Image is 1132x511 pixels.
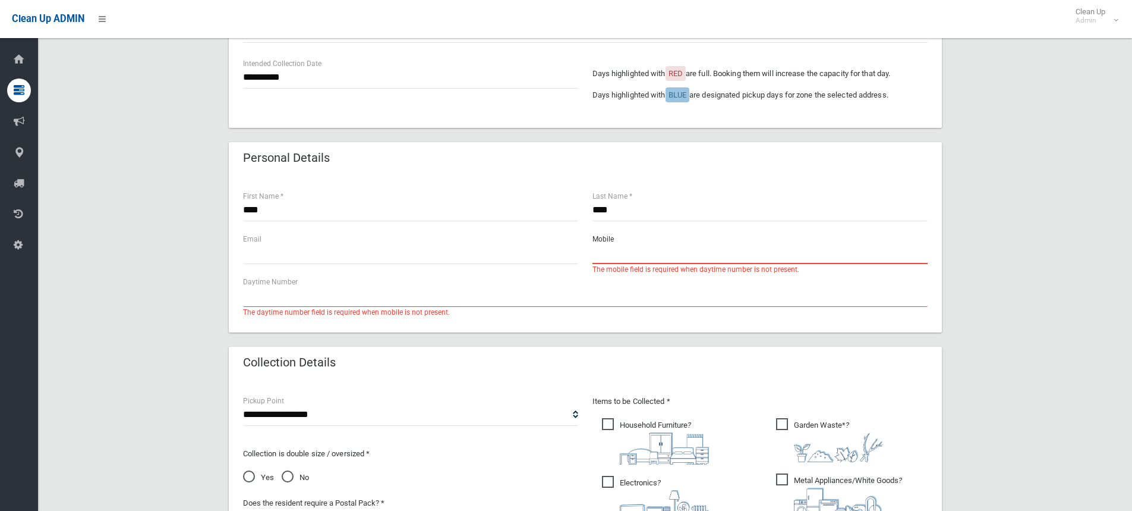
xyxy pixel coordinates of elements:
span: BLUE [669,90,686,99]
p: Days highlighted with are full. Booking them will increase the capacity for that day. [592,67,928,81]
span: Household Furniture [602,418,709,465]
i: ? [620,421,709,465]
header: Personal Details [229,146,344,170]
span: Yes [243,471,274,485]
p: Items to be Collected * [592,394,928,409]
span: The mobile field is required when daytime number is not present. [592,263,799,276]
span: RED [669,69,683,78]
span: Clean Up [1070,7,1117,25]
img: 4fd8a5c772b2c999c83690221e5242e0.png [794,432,883,462]
label: Does the resident require a Postal Pack? * [243,496,384,510]
span: The daytime number field is required when mobile is not present. [243,306,450,319]
i: ? [794,421,883,462]
small: Admin [1076,16,1105,25]
header: Collection Details [229,351,350,374]
p: Days highlighted with are designated pickup days for zone the selected address. [592,88,928,102]
img: aa9efdbe659d29b613fca23ba79d85cb.png [620,432,709,465]
span: Garden Waste* [776,418,883,462]
span: Clean Up ADMIN [12,13,84,24]
p: Collection is double size / oversized * [243,447,578,461]
span: No [282,471,309,485]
